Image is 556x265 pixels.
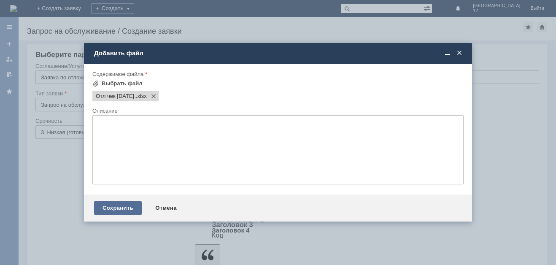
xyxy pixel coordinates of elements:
[92,108,462,114] div: Описание
[443,49,452,57] span: Свернуть (Ctrl + M)
[455,49,464,57] span: Закрыть
[92,71,462,77] div: Содержимое файла
[3,3,123,17] div: Прошу удалить отл чеки за [DATE].[PERSON_NAME]
[136,93,147,100] span: Отл чек 24.09.2025..xlsx
[94,49,464,57] div: Добавить файл
[96,93,136,100] span: Отл чек 24.09.2025..xlsx
[102,80,143,87] div: Выбрать файл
